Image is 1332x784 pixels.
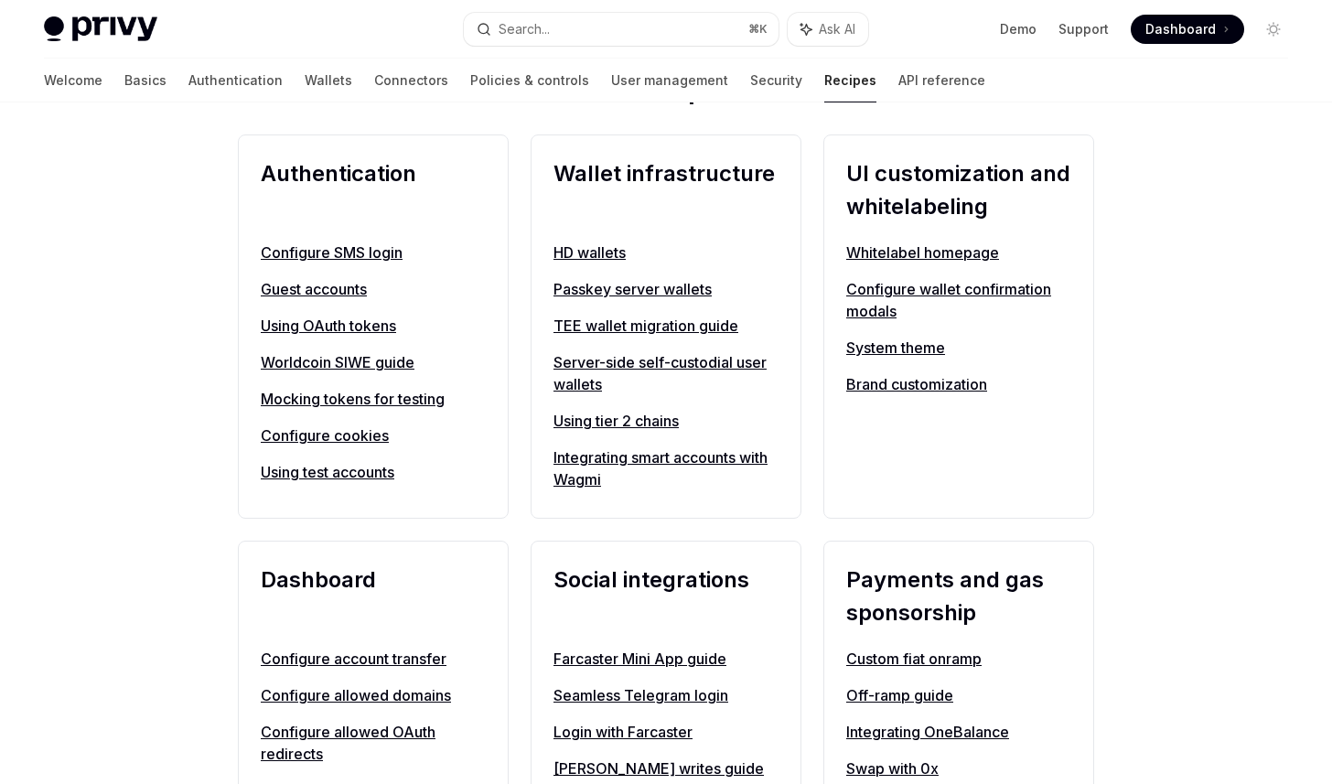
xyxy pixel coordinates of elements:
[1259,15,1288,44] button: Toggle dark mode
[553,157,779,223] h2: Wallet infrastructure
[553,684,779,706] a: Seamless Telegram login
[261,684,486,706] a: Configure allowed domains
[261,461,486,483] a: Using test accounts
[846,684,1071,706] a: Off-ramp guide
[846,721,1071,743] a: Integrating OneBalance
[819,20,855,38] span: Ask AI
[44,16,157,42] img: light logo
[611,59,728,102] a: User management
[261,278,486,300] a: Guest accounts
[846,157,1071,223] h2: UI customization and whitelabeling
[846,373,1071,395] a: Brand customization
[1058,20,1109,38] a: Support
[1131,15,1244,44] a: Dashboard
[499,18,550,40] div: Search...
[553,564,779,629] h2: Social integrations
[788,13,868,46] button: Ask AI
[553,757,779,779] a: [PERSON_NAME] writes guide
[553,351,779,395] a: Server-side self-custodial user wallets
[846,242,1071,263] a: Whitelabel homepage
[553,721,779,743] a: Login with Farcaster
[553,410,779,432] a: Using tier 2 chains
[824,59,876,102] a: Recipes
[553,242,779,263] a: HD wallets
[124,59,166,102] a: Basics
[898,59,985,102] a: API reference
[846,757,1071,779] a: Swap with 0x
[261,157,486,223] h2: Authentication
[261,388,486,410] a: Mocking tokens for testing
[846,278,1071,322] a: Configure wallet confirmation modals
[846,564,1071,629] h2: Payments and gas sponsorship
[188,59,283,102] a: Authentication
[261,648,486,670] a: Configure account transfer
[261,424,486,446] a: Configure cookies
[464,13,779,46] button: Search...⌘K
[470,59,589,102] a: Policies & controls
[750,59,802,102] a: Security
[261,564,486,629] h2: Dashboard
[846,337,1071,359] a: System theme
[44,59,102,102] a: Welcome
[846,648,1071,670] a: Custom fiat onramp
[553,278,779,300] a: Passkey server wallets
[305,59,352,102] a: Wallets
[553,315,779,337] a: TEE wallet migration guide
[748,22,768,37] span: ⌘ K
[261,351,486,373] a: Worldcoin SIWE guide
[1145,20,1216,38] span: Dashboard
[261,315,486,337] a: Using OAuth tokens
[374,59,448,102] a: Connectors
[553,446,779,490] a: Integrating smart accounts with Wagmi
[1000,20,1037,38] a: Demo
[553,648,779,670] a: Farcaster Mini App guide
[261,721,486,765] a: Configure allowed OAuth redirects
[261,242,486,263] a: Configure SMS login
